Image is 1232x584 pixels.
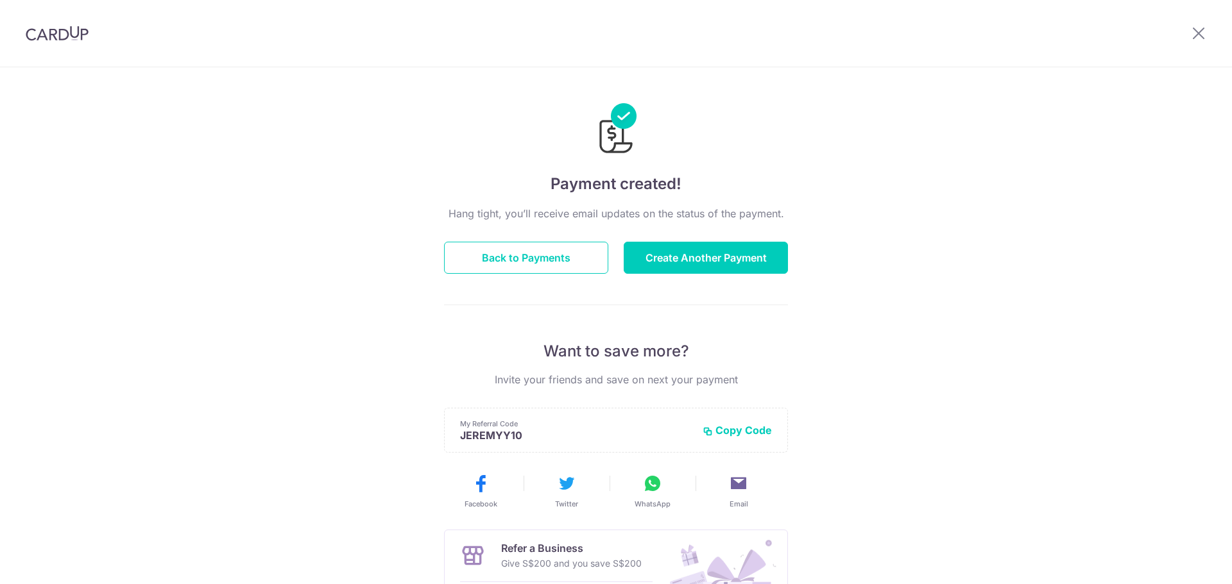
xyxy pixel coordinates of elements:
[615,473,690,509] button: WhatsApp
[555,499,578,509] span: Twitter
[444,172,788,196] h4: Payment created!
[730,499,748,509] span: Email
[460,419,692,429] p: My Referral Code
[465,499,497,509] span: Facebook
[501,540,642,556] p: Refer a Business
[444,341,788,362] p: Want to save more?
[444,242,608,274] button: Back to Payments
[26,26,89,41] img: CardUp
[624,242,788,274] button: Create Another Payment
[595,103,637,157] img: Payments
[703,424,772,437] button: Copy Code
[701,473,776,509] button: Email
[501,556,642,571] p: Give S$200 and you save S$200
[635,499,671,509] span: WhatsApp
[460,429,692,442] p: JEREMYY10
[444,372,788,387] p: Invite your friends and save on next your payment
[529,473,604,509] button: Twitter
[443,473,518,509] button: Facebook
[444,206,788,221] p: Hang tight, you’ll receive email updates on the status of the payment.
